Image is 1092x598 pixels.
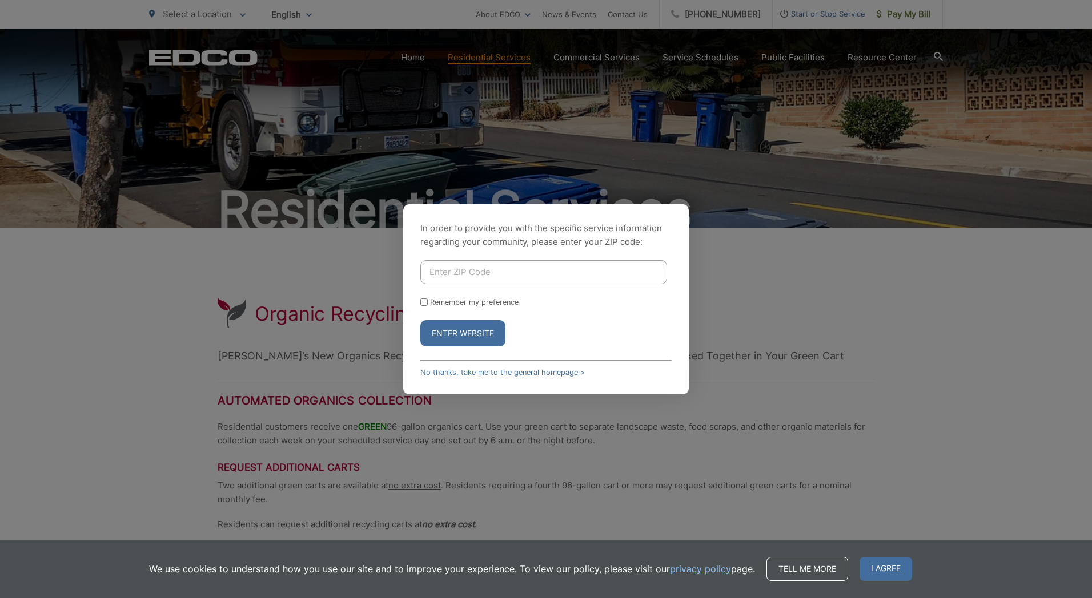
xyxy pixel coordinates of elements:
input: Enter ZIP Code [420,260,667,284]
a: Tell me more [766,557,848,581]
a: privacy policy [670,562,731,576]
p: In order to provide you with the specific service information regarding your community, please en... [420,221,672,249]
span: I agree [860,557,912,581]
a: No thanks, take me to the general homepage > [420,368,585,377]
p: We use cookies to understand how you use our site and to improve your experience. To view our pol... [149,562,755,576]
button: Enter Website [420,320,505,346]
label: Remember my preference [430,298,519,306]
